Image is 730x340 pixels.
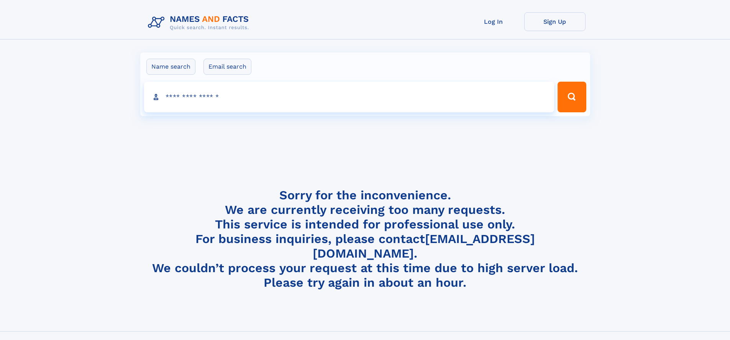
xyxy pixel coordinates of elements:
[463,12,524,31] a: Log In
[203,59,251,75] label: Email search
[144,82,554,112] input: search input
[313,232,535,261] a: [EMAIL_ADDRESS][DOMAIN_NAME]
[145,12,255,33] img: Logo Names and Facts
[146,59,195,75] label: Name search
[558,82,586,112] button: Search Button
[145,188,586,290] h4: Sorry for the inconvenience. We are currently receiving too many requests. This service is intend...
[524,12,586,31] a: Sign Up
